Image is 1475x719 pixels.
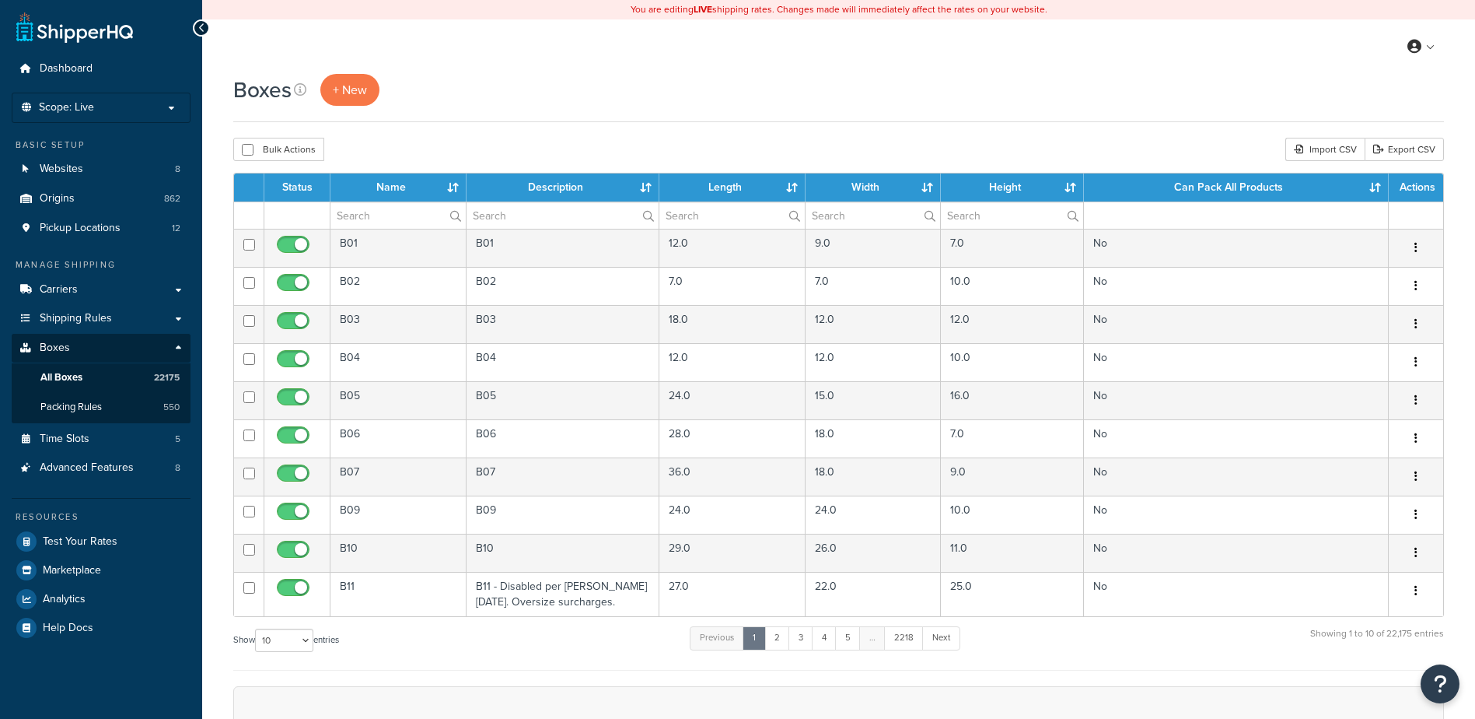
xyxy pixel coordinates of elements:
td: 10.0 [941,343,1084,381]
a: 1 [743,626,766,650]
span: All Boxes [40,371,82,384]
a: 3 [788,626,813,650]
span: Websites [40,163,83,176]
a: Previous [690,626,744,650]
label: Show entries [233,629,339,652]
a: Next [922,626,960,650]
b: LIVE [694,2,712,16]
li: Pickup Locations [12,214,190,243]
td: B05 [330,381,467,419]
a: Help Docs [12,614,190,642]
td: B09 [330,496,467,534]
div: Basic Setup [12,139,190,152]
select: Showentries [255,629,313,652]
span: Analytics [43,593,86,606]
td: No [1084,419,1389,458]
th: Can Pack All Products : activate to sort column ascending [1084,174,1389,202]
a: All Boxes 22175 [12,363,190,392]
span: Carriers [40,283,78,296]
td: No [1084,229,1389,267]
span: Dashboard [40,62,93,75]
span: Shipping Rules [40,312,112,325]
a: Export CSV [1365,138,1444,161]
a: Pickup Locations 12 [12,214,190,243]
td: No [1084,572,1389,616]
td: B07 [330,458,467,496]
li: Advanced Features [12,454,190,482]
td: 10.0 [941,267,1084,305]
td: 16.0 [941,381,1084,419]
a: Origins 862 [12,184,190,213]
input: Search [806,202,939,229]
a: 4 [812,626,837,650]
td: No [1084,343,1389,381]
div: Showing 1 to 10 of 22,175 entries [1310,625,1444,658]
a: 5 [835,626,861,650]
td: 12.0 [941,305,1084,343]
button: Open Resource Center [1421,665,1459,703]
span: Test Your Rates [43,535,117,549]
td: B01 [467,229,660,267]
span: Marketplace [43,564,101,577]
td: B11 - Disabled per [PERSON_NAME] [DATE]. Oversize surcharges. [467,572,660,616]
a: Boxes [12,334,190,363]
td: B02 [467,267,660,305]
span: Advanced Features [40,461,134,475]
th: Description : activate to sort column ascending [467,174,660,202]
td: 27.0 [659,572,806,616]
td: B11 [330,572,467,616]
li: Boxes [12,334,190,423]
th: Name : activate to sort column ascending [330,174,467,202]
td: 25.0 [941,572,1084,616]
td: 24.0 [659,381,806,419]
td: 36.0 [659,458,806,496]
td: B10 [467,534,660,572]
div: Resources [12,510,190,524]
a: Shipping Rules [12,304,190,333]
td: No [1084,496,1389,534]
td: 7.0 [941,229,1084,267]
td: 22.0 [806,572,940,616]
a: 2 [764,626,790,650]
th: Status [264,174,330,202]
td: 12.0 [659,343,806,381]
input: Search [659,202,805,229]
div: Import CSV [1285,138,1365,161]
span: Pickup Locations [40,222,121,235]
td: No [1084,534,1389,572]
th: Height : activate to sort column ascending [941,174,1084,202]
td: B09 [467,496,660,534]
td: No [1084,267,1389,305]
a: ShipperHQ Home [16,12,133,43]
td: B06 [330,419,467,458]
td: B01 [330,229,467,267]
td: No [1084,458,1389,496]
span: + New [333,81,367,99]
a: Dashboard [12,54,190,83]
span: Boxes [40,342,70,355]
td: 18.0 [806,458,940,496]
td: 15.0 [806,381,940,419]
td: 11.0 [941,534,1084,572]
td: 18.0 [659,305,806,343]
a: Test Your Rates [12,528,190,556]
td: 9.0 [941,458,1084,496]
h1: Boxes [233,75,292,105]
li: All Boxes [12,363,190,392]
span: 550 [163,401,180,414]
span: 8 [175,461,180,475]
td: B02 [330,267,467,305]
a: + New [320,74,379,106]
span: Help Docs [43,622,93,635]
td: No [1084,381,1389,419]
a: Marketplace [12,556,190,584]
a: 2218 [884,626,924,650]
a: Analytics [12,585,190,613]
td: 12.0 [806,305,940,343]
td: 26.0 [806,534,940,572]
input: Search [941,202,1083,229]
